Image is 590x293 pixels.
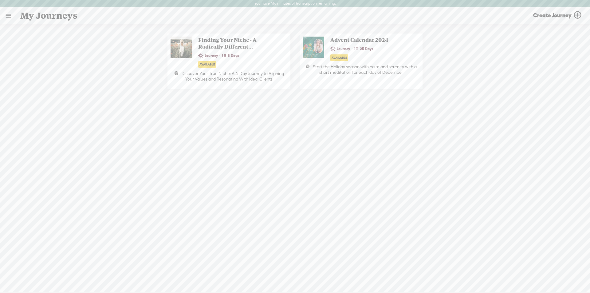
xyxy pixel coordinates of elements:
[330,54,348,61] div: Available
[303,37,324,58] img: http%3A%2F%2Fres.cloudinary.com%2Ftrebble-fm%2Fimage%2Fupload%2Fv1732628200%2Fcom.trebble.trebble...
[313,64,417,75] span: Start the Holiday season with calm and serenity with a short meditation for each day of December
[327,37,409,43] span: Advent Calendar 2024
[198,52,219,60] span: Journey
[195,37,277,50] span: Finding Your Niche - A Radically Different Approach For Your Conscious Business
[198,61,216,68] div: Available
[171,37,192,58] img: http%3A%2F%2Fres.cloudinary.com%2Ftrebble-fm%2Fimage%2Fupload%2Fv1722953983%2Fcom.trebble.trebble...
[330,45,352,53] span: Journey
[219,51,241,60] span: · 8 Days
[352,45,375,53] span: · 25 Days
[254,1,336,6] label: You have 416 minutes of transcription remaining.
[20,8,77,24] span: My Journeys
[182,71,284,81] span: Discover Your True Niche: A 4-Day Journey to Aligning Your Values and Resonating With Ideal Clients
[533,12,572,19] span: Create Journey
